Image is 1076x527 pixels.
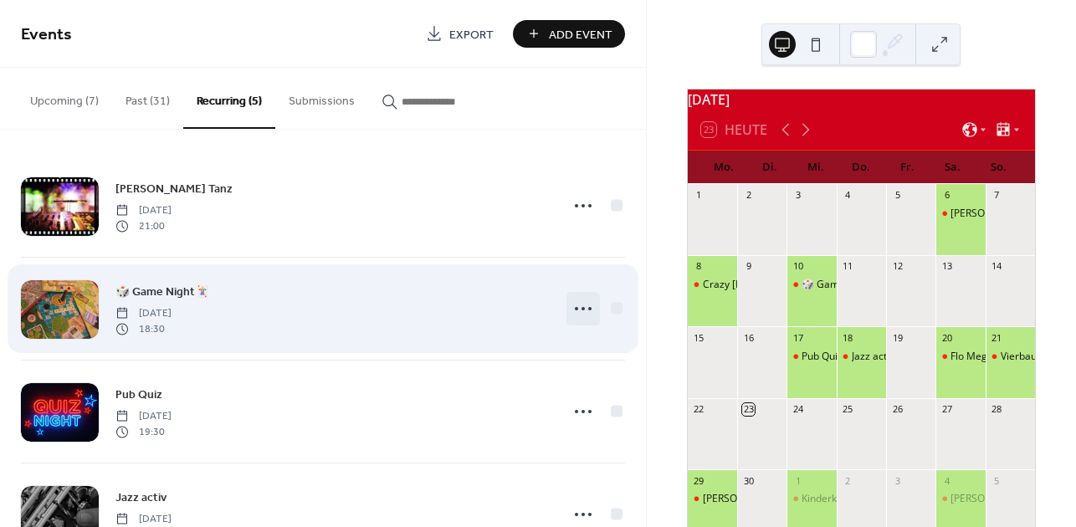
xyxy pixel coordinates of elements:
[950,207,1054,221] div: [PERSON_NAME] Tanz
[742,474,755,487] div: 30
[842,474,854,487] div: 2
[787,278,836,292] div: 🎲 Game Night🃏
[842,260,854,273] div: 11
[115,203,172,218] span: [DATE]
[688,492,737,506] div: Kai Magnus Sting
[792,474,804,487] div: 1
[115,489,167,507] span: Jazz activ
[703,492,781,506] div: [PERSON_NAME]
[115,218,172,233] span: 21:00
[183,68,275,129] button: Recurring (5)
[852,350,894,364] div: Jazz activ
[115,284,209,301] span: 🎲 Game Night🃏
[742,331,755,344] div: 16
[701,151,747,184] div: Mo.
[746,151,792,184] div: Di.
[787,492,836,506] div: Kinderkino
[802,492,851,506] div: Kinderkino
[940,189,953,202] div: 6
[891,403,904,416] div: 26
[991,260,1003,273] div: 14
[940,260,953,273] div: 13
[115,321,172,336] span: 18:30
[115,282,209,301] a: 🎲 Game Night🃏
[792,151,838,184] div: Mi.
[891,331,904,344] div: 19
[891,260,904,273] div: 12
[991,474,1003,487] div: 5
[693,403,705,416] div: 22
[802,278,885,292] div: 🎲 Game Night🃏
[21,18,72,51] span: Events
[940,403,953,416] div: 27
[513,20,625,48] button: Add Event
[935,350,985,364] div: Flo Mega – Live in Concert
[935,207,985,221] div: Adler Tanz
[693,260,705,273] div: 8
[891,189,904,202] div: 5
[884,151,930,184] div: Fr.
[449,26,494,43] span: Export
[950,492,1054,506] div: [PERSON_NAME] Tanz
[950,350,1072,364] div: Flo Mega – Live in Concert
[986,350,1035,364] div: Vierbaumer Dorffest im Schwarzen Adler
[115,306,172,321] span: [DATE]
[742,189,755,202] div: 2
[976,151,1022,184] div: So.
[940,331,953,344] div: 20
[842,331,854,344] div: 18
[991,403,1003,416] div: 28
[115,385,162,404] a: Pub Quiz
[792,260,804,273] div: 10
[693,189,705,202] div: 1
[413,20,506,48] a: Export
[688,90,1035,110] div: [DATE]
[115,488,167,507] a: Jazz activ
[802,350,843,364] div: Pub Quiz
[549,26,612,43] span: Add Event
[115,181,233,198] span: [PERSON_NAME] Tanz
[693,331,705,344] div: 15
[940,474,953,487] div: 4
[703,278,806,292] div: Crazy [DATE] Comedy
[891,474,904,487] div: 3
[693,474,705,487] div: 29
[837,350,886,364] div: Jazz activ
[115,409,172,424] span: [DATE]
[842,403,854,416] div: 25
[991,189,1003,202] div: 7
[17,68,112,127] button: Upcoming (7)
[688,278,737,292] div: Crazy Monday Comedy
[838,151,884,184] div: Do.
[742,403,755,416] div: 23
[115,424,172,439] span: 19:30
[930,151,976,184] div: Sa.
[115,179,233,198] a: [PERSON_NAME] Tanz
[792,403,804,416] div: 24
[742,260,755,273] div: 9
[787,350,836,364] div: Pub Quiz
[115,386,162,404] span: Pub Quiz
[112,68,183,127] button: Past (31)
[842,189,854,202] div: 4
[935,492,985,506] div: Adler Tanz
[115,512,172,527] span: [DATE]
[792,189,804,202] div: 3
[792,331,804,344] div: 17
[275,68,368,127] button: Submissions
[991,331,1003,344] div: 21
